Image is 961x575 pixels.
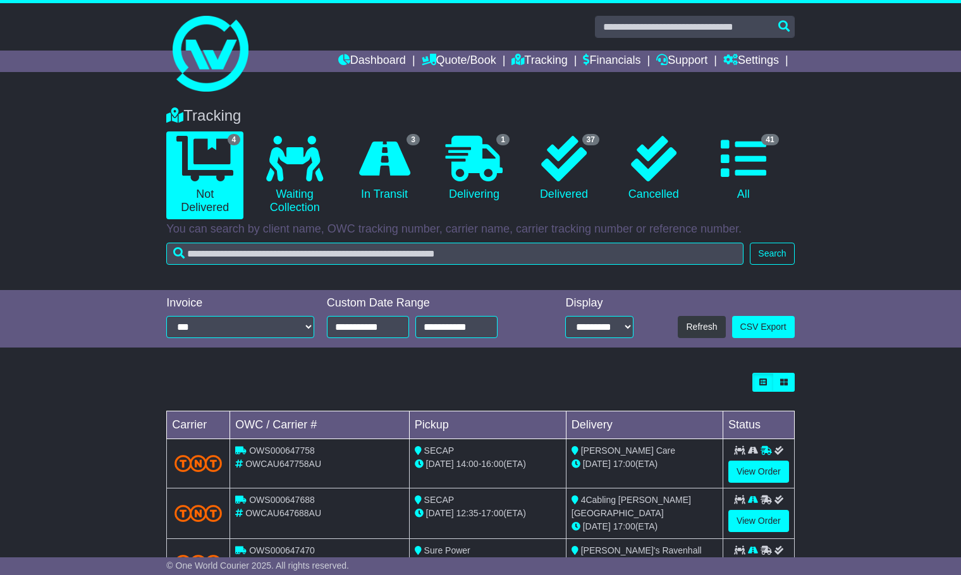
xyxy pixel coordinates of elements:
[230,411,409,439] td: OWC / Carrier #
[424,445,454,456] span: SECAP
[415,457,561,471] div: - (ETA)
[656,51,707,72] a: Support
[245,508,321,518] span: OWCAU647688AU
[678,316,725,338] button: Refresh
[174,455,222,472] img: TNT_Domestic.png
[481,459,503,469] span: 16:00
[705,131,782,206] a: 41 All
[496,134,510,145] span: 1
[583,521,611,531] span: [DATE]
[481,508,503,518] span: 17:00
[256,131,333,219] a: Waiting Collection
[525,131,603,206] a: 37 Delivered
[245,459,321,469] span: OWCAU647758AU
[581,545,702,555] span: [PERSON_NAME]'s Ravenhall
[583,459,611,469] span: [DATE]
[422,51,496,72] a: Quote/Book
[346,131,423,206] a: 3 In Transit
[732,316,795,338] a: CSV Export
[174,505,222,522] img: TNT_Domestic.png
[415,507,561,520] div: - (ETA)
[166,222,794,236] p: You can search by client name, OWC tracking number, carrier name, carrier tracking number or refe...
[582,134,599,145] span: 37
[167,411,230,439] td: Carrier
[426,508,454,518] span: [DATE]
[409,411,566,439] td: Pickup
[338,51,406,72] a: Dashboard
[160,107,800,125] div: Tracking
[581,445,675,456] span: [PERSON_NAME] Care
[565,296,634,310] div: Display
[166,131,243,219] a: 4 Not Delivered
[511,51,567,72] a: Tracking
[572,457,718,471] div: (ETA)
[424,495,454,505] span: SECAP
[327,296,528,310] div: Custom Date Range
[424,545,470,555] span: Sure Power
[572,520,718,533] div: (ETA)
[728,510,789,532] a: View Order
[723,411,794,439] td: Status
[613,459,635,469] span: 17:00
[723,51,779,72] a: Settings
[728,461,789,483] a: View Order
[456,508,479,518] span: 12:35
[228,134,241,145] span: 4
[761,134,778,145] span: 41
[174,555,222,572] img: TNT_Domestic.png
[249,445,315,456] span: OWS000647758
[613,521,635,531] span: 17:00
[166,296,314,310] div: Invoice
[572,495,691,518] span: 4Cabling [PERSON_NAME][GEOGRAPHIC_DATA]
[436,131,513,206] a: 1 Delivering
[407,134,420,145] span: 3
[249,495,315,505] span: OWS000647688
[456,459,479,469] span: 14:00
[615,131,692,206] a: Cancelled
[750,243,794,265] button: Search
[426,459,454,469] span: [DATE]
[166,560,349,571] span: © One World Courier 2025. All rights reserved.
[249,545,315,555] span: OWS000647470
[583,51,640,72] a: Financials
[566,411,723,439] td: Delivery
